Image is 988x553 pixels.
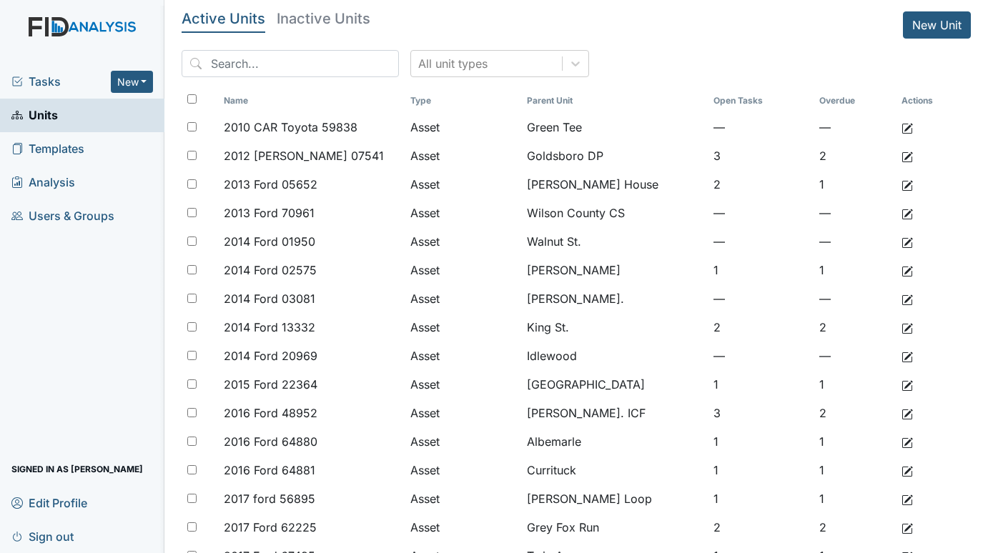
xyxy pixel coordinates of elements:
td: 2 [814,313,896,342]
span: Analysis [11,171,75,194]
span: 2010 CAR Toyota 59838 [224,119,357,136]
input: Search... [182,50,399,77]
span: 2015 Ford 22364 [224,376,317,393]
button: New [111,71,154,93]
span: 2014 Ford 03081 [224,290,315,307]
td: Asset [405,399,520,427]
th: Toggle SortBy [814,89,896,113]
td: 1 [814,456,896,484]
td: [PERSON_NAME]. [521,284,708,313]
td: 1 [708,456,814,484]
td: Asset [405,113,520,141]
td: 1 [814,256,896,284]
td: Asset [405,313,520,342]
td: Asset [405,342,520,370]
td: 1 [708,256,814,284]
span: 2013 Ford 70961 [224,204,315,221]
span: 2017 ford 56895 [224,490,315,507]
td: 2 [814,141,896,170]
span: 2016 Ford 64881 [224,462,315,479]
span: 2017 Ford 62225 [224,519,317,536]
input: Toggle All Rows Selected [187,94,197,104]
td: — [708,342,814,370]
td: 1 [708,370,814,399]
span: 2014 Ford 02575 [224,261,317,279]
td: Wilson County CS [521,199,708,227]
td: 1 [814,370,896,399]
td: — [814,284,896,313]
span: Units [11,104,58,126]
span: 2012 [PERSON_NAME] 07541 [224,147,384,164]
td: [PERSON_NAME] [521,256,708,284]
span: 2016 Ford 64880 [224,433,317,450]
td: 1 [708,484,814,513]
th: Toggle SortBy [405,89,520,113]
td: [PERSON_NAME]. ICF [521,399,708,427]
h5: Inactive Units [277,11,370,26]
td: Idlewood [521,342,708,370]
th: Actions [896,89,967,113]
td: — [814,199,896,227]
td: — [814,342,896,370]
td: Asset [405,170,520,199]
td: — [708,199,814,227]
span: Users & Groups [11,205,114,227]
td: King St. [521,313,708,342]
td: Asset [405,256,520,284]
td: Asset [405,227,520,256]
td: Asset [405,427,520,456]
td: [PERSON_NAME] House [521,170,708,199]
td: Currituck [521,456,708,484]
td: — [708,284,814,313]
th: Toggle SortBy [521,89,708,113]
span: Sign out [11,525,74,547]
td: Albemarle [521,427,708,456]
td: 3 [708,399,814,427]
td: 2 [708,313,814,342]
td: 1 [814,170,896,199]
td: 2 [814,513,896,542]
th: Toggle SortBy [708,89,814,113]
td: — [708,113,814,141]
th: Toggle SortBy [218,89,405,113]
td: Asset [405,456,520,484]
td: — [814,227,896,256]
td: — [814,113,896,141]
div: All unit types [418,55,488,72]
span: 2016 Ford 48952 [224,404,317,422]
td: Walnut St. [521,227,708,256]
td: Asset [405,141,520,170]
td: 1 [814,427,896,456]
span: 2014 Ford 01950 [224,233,315,250]
td: Asset [405,370,520,399]
span: 2014 Ford 13332 [224,319,315,336]
td: — [708,227,814,256]
td: 2 [708,170,814,199]
a: New Unit [903,11,971,39]
td: 1 [814,484,896,513]
td: [PERSON_NAME] Loop [521,484,708,513]
td: 2 [708,513,814,542]
span: 2013 Ford 05652 [224,176,317,193]
td: Asset [405,513,520,542]
td: Asset [405,284,520,313]
span: Edit Profile [11,492,87,514]
td: Grey Fox Run [521,513,708,542]
td: [GEOGRAPHIC_DATA] [521,370,708,399]
a: Tasks [11,73,111,90]
td: 1 [708,427,814,456]
td: 3 [708,141,814,170]
td: Green Tee [521,113,708,141]
h5: Active Units [182,11,265,26]
td: 2 [814,399,896,427]
span: Signed in as [PERSON_NAME] [11,458,143,480]
span: Templates [11,138,84,160]
td: Goldsboro DP [521,141,708,170]
td: Asset [405,199,520,227]
span: 2014 Ford 20969 [224,347,317,364]
td: Asset [405,484,520,513]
